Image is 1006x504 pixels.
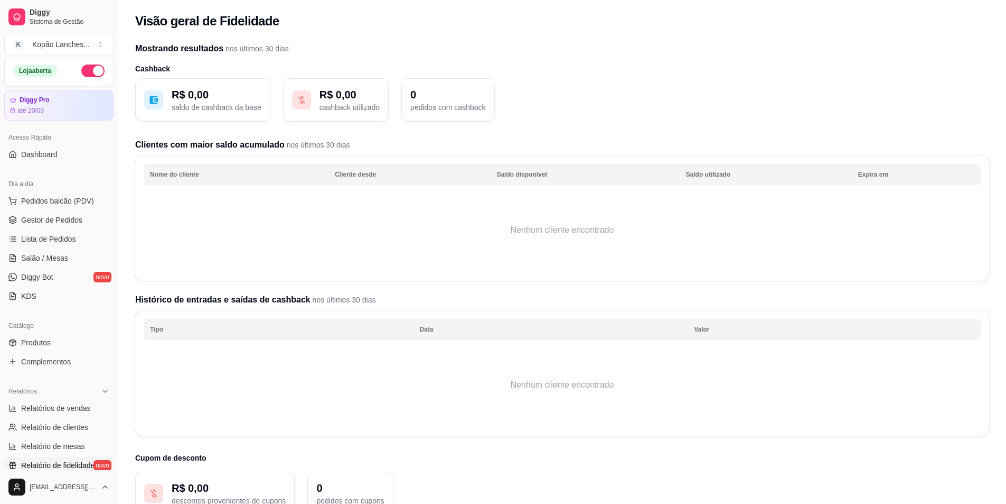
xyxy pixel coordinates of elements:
[21,196,94,206] span: Pedidos balcão (PDV)
[4,212,114,228] a: Gestor de Pedidos
[319,87,380,102] p: R$ 0,00
[21,337,51,348] span: Produtos
[21,149,58,160] span: Dashboard
[135,63,989,74] h3: Cashback
[21,441,85,452] span: Relatório de mesas
[8,387,37,396] span: Relatórios
[21,356,71,367] span: Complementos
[13,39,24,50] span: K
[4,129,114,146] div: Acesso Rápido
[13,65,57,77] div: Loja aberta
[311,296,376,304] span: nos últimos 30 dias
[410,87,485,102] p: 0
[81,65,105,77] button: Alterar Status
[21,460,95,471] span: Relatório de fidelidade
[172,481,286,496] p: R$ 0,00
[4,4,114,30] a: DiggySistema de Gestão
[223,44,289,53] span: nos últimos 30 dias
[4,438,114,455] a: Relatório de mesas
[319,102,380,113] p: cashback utilizado
[135,139,989,151] h2: Clientes com maior saldo acumulado
[32,39,90,50] div: Kopão Lanches ...
[4,34,114,55] button: Select a team
[4,193,114,209] button: Pedidos balcão (PDV)
[410,102,485,113] p: pedidos com cashback
[4,334,114,351] a: Produtos
[283,78,389,122] button: R$ 0,00cashback utilizado
[21,253,68,263] span: Salão / Mesas
[4,400,114,417] a: Relatórios de vendas
[4,317,114,334] div: Catálogo
[135,453,989,463] h3: Cupom de desconto
[172,87,261,102] p: R$ 0,00
[30,483,97,491] span: [EMAIL_ADDRESS][DOMAIN_NAME]
[144,164,328,185] th: Nome do cliente
[21,272,53,282] span: Diggy Bot
[4,90,114,121] a: Diggy Proaté 20/09
[4,457,114,474] a: Relatório de fidelidadenovo
[4,419,114,436] a: Relatório de clientes
[21,291,36,301] span: KDS
[413,319,688,340] th: Data
[4,474,114,500] button: [EMAIL_ADDRESS][DOMAIN_NAME]
[4,353,114,370] a: Complementos
[328,164,490,185] th: Cliente desde
[4,250,114,267] a: Salão / Mesas
[4,176,114,193] div: Dia a dia
[680,164,852,185] th: Saldo utilizado
[4,288,114,305] a: KDS
[490,164,679,185] th: Saldo disponível
[4,146,114,163] a: Dashboard
[30,17,109,26] span: Sistema de Gestão
[21,422,88,433] span: Relatório de clientes
[144,319,413,340] th: Tipo
[852,164,981,185] th: Expira em
[285,141,350,149] span: nos últimos 30 dias
[144,343,981,427] td: Nenhum cliente encontrado
[135,294,989,306] h2: Histórico de entradas e saídas de cashback
[30,8,109,17] span: Diggy
[316,481,384,496] p: 0
[135,42,989,55] h2: Mostrando resultados
[4,269,114,286] a: Diggy Botnovo
[172,102,261,113] p: saldo de cashback da base
[144,188,981,272] td: Nenhum cliente encontrado
[21,215,82,225] span: Gestor de Pedidos
[17,106,44,115] article: até 20/09
[135,13,279,30] h2: Visão geral de Fidelidade
[20,96,50,104] article: Diggy Pro
[4,231,114,248] a: Lista de Pedidos
[21,403,91,414] span: Relatórios de vendas
[688,319,981,340] th: Valor
[21,234,76,244] span: Lista de Pedidos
